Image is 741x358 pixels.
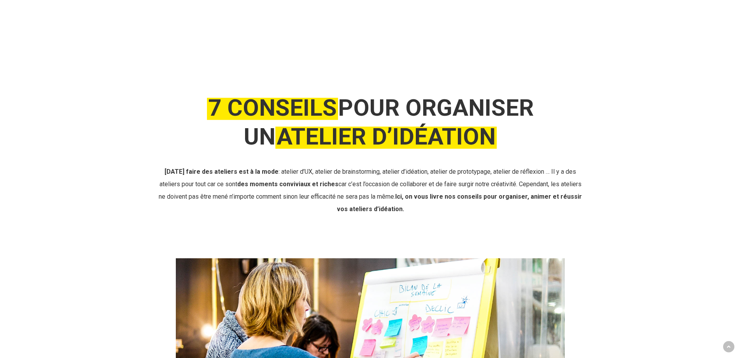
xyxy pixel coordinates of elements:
[337,193,582,213] strong: Ici, on vous livre nos conseils pour organiser, animer et réussir vos ateliers d’idéation.
[207,94,338,122] em: 7 CONSEILS
[207,94,534,150] strong: POUR ORGANISER UN
[159,168,582,213] span: : atelier d’UX, atelier de brainstorming, atelier d’idéation, atelier de prototypage, atelier de ...
[165,168,279,175] strong: [DATE] faire des ateliers est à la mode
[237,180,338,188] strong: des moments conviviaux et riches
[275,123,497,150] em: ATELIER D’IDÉATION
